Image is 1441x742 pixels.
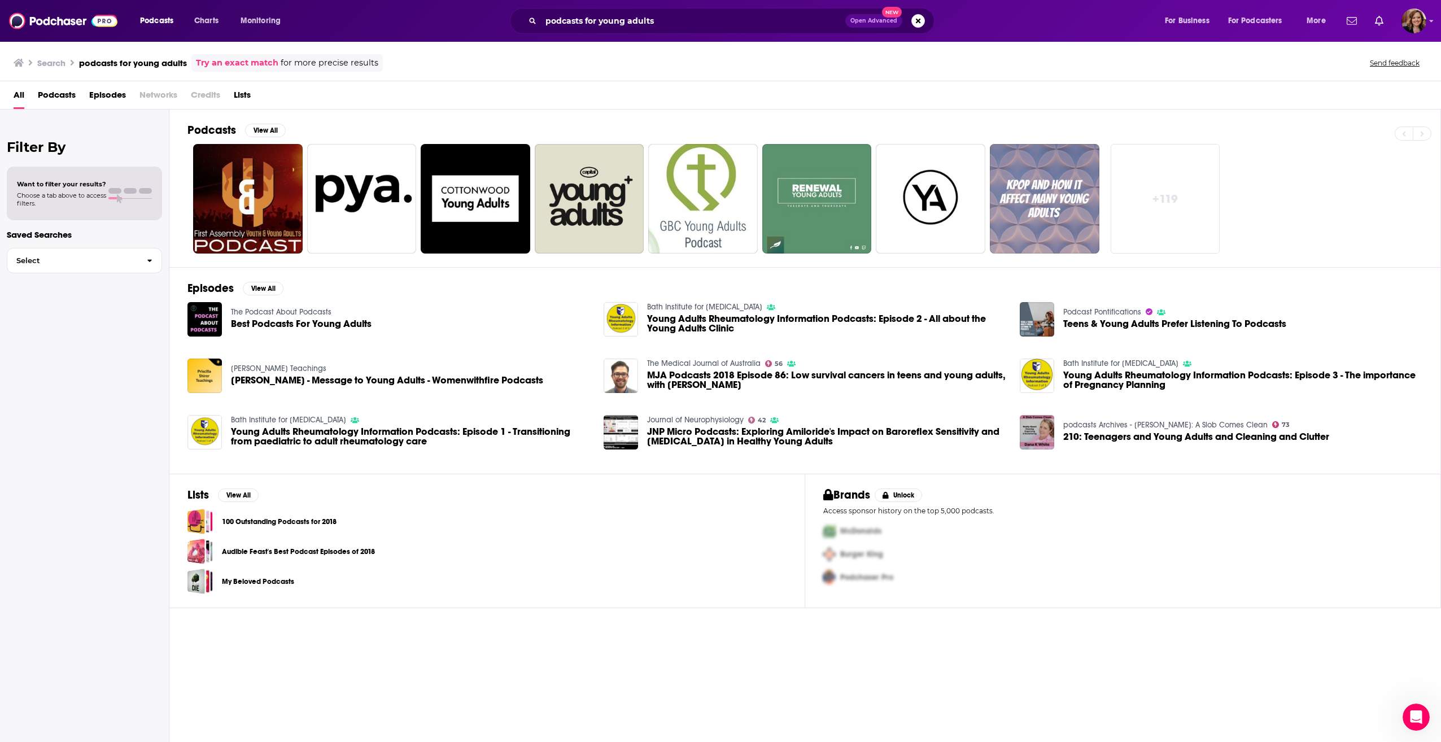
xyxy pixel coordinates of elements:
[187,569,213,594] a: My Beloved Podcasts
[1063,370,1422,390] a: Young Adults Rheumatology Information Podcasts: Episode 3 - The importance of Pregnancy Planning
[187,281,234,295] h2: Episodes
[79,58,187,68] h3: podcasts for young adults
[231,376,543,385] a: Priscilla Shirer - Message to Young Adults - Womenwithfire Podcasts
[7,229,162,240] p: Saved Searches
[187,359,222,393] img: Priscilla Shirer - Message to Young Adults - Womenwithfire Podcasts
[187,488,259,502] a: ListsView All
[1401,8,1426,33] img: User Profile
[823,488,870,502] h2: Brands
[604,302,638,337] img: Young Adults Rheumatology Information Podcasts: Episode 2 - All about the Young Adults Clinic
[1342,11,1361,30] a: Show notifications dropdown
[1063,319,1286,329] a: Teens & Young Adults Prefer Listening To Podcasts
[187,509,213,534] a: 100 Outstanding Podcasts for 2018
[819,543,840,566] img: Second Pro Logo
[222,516,337,528] a: 100 Outstanding Podcasts for 2018
[243,282,283,295] button: View All
[231,319,372,329] span: Best Podcasts For Young Adults
[758,418,766,423] span: 42
[231,364,326,373] a: Priscilla Shirer Teachings
[231,376,543,385] span: [PERSON_NAME] - Message to Young Adults - Womenwithfire Podcasts
[222,545,375,558] a: Audible Feast's Best Podcast Episodes of 2018
[187,415,222,449] img: Young Adults Rheumatology Information Podcasts: Episode 1 - Transitioning from paediatric to adul...
[187,281,283,295] a: EpisodesView All
[7,257,138,264] span: Select
[218,488,259,502] button: View All
[1307,13,1326,29] span: More
[748,417,766,424] a: 42
[234,86,251,109] a: Lists
[823,507,1422,515] p: Access sponsor history on the top 5,000 podcasts.
[187,539,213,564] a: Audible Feast's Best Podcast Episodes of 2018
[187,12,225,30] a: Charts
[245,124,286,137] button: View All
[191,86,220,109] span: Credits
[840,549,883,559] span: Burger King
[647,302,762,312] a: Bath Institute for Rheumatic Diseases
[647,370,1006,390] a: MJA Podcasts 2018 Episode 86: Low survival cancers in teens and young adults, with Dr Adam Walczak
[1366,58,1423,68] button: Send feedback
[14,86,24,109] a: All
[89,86,126,109] span: Episodes
[9,10,117,32] img: Podchaser - Follow, Share and Rate Podcasts
[7,139,162,155] h2: Filter By
[1401,8,1426,33] button: Show profile menu
[819,566,840,589] img: Third Pro Logo
[1299,12,1340,30] button: open menu
[139,86,177,109] span: Networks
[1165,13,1209,29] span: For Business
[845,14,902,28] button: Open AdvancedNew
[38,86,76,109] a: Podcasts
[231,427,590,446] a: Young Adults Rheumatology Information Podcasts: Episode 1 - Transitioning from paediatric to adul...
[604,359,638,393] a: MJA Podcasts 2018 Episode 86: Low survival cancers in teens and young adults, with Dr Adam Walczak
[187,123,286,137] a: PodcastsView All
[604,415,638,449] img: JNP Micro Podcasts: Exploring Amiloride's Impact on Baroreflex Sensitivity and Blood Pressure Var...
[1020,302,1054,337] img: Teens & Young Adults Prefer Listening To Podcasts
[1111,144,1220,254] a: +119
[1063,432,1329,442] a: 210: Teenagers and Young Adults and Cleaning and Clutter
[647,427,1006,446] span: JNP Micro Podcasts: Exploring Amiloride's Impact on Baroreflex Sensitivity and [MEDICAL_DATA] in ...
[194,13,219,29] span: Charts
[1020,415,1054,449] img: 210: Teenagers and Young Adults and Cleaning and Clutter
[647,415,744,425] a: Journal of Neurophysiology
[1063,307,1141,317] a: Podcast Pontifications
[1401,8,1426,33] span: Logged in as LavidgeBooks5
[187,488,209,502] h2: Lists
[850,18,897,24] span: Open Advanced
[775,361,783,366] span: 56
[17,191,106,207] span: Choose a tab above to access filters.
[1020,359,1054,393] img: Young Adults Rheumatology Information Podcasts: Episode 3 - The importance of Pregnancy Planning
[187,302,222,337] a: Best Podcasts For Young Adults
[1272,421,1290,428] a: 73
[875,488,923,502] button: Unlock
[281,56,378,69] span: for more precise results
[7,248,162,273] button: Select
[140,13,173,29] span: Podcasts
[1282,422,1290,427] span: 73
[647,370,1006,390] span: MJA Podcasts 2018 Episode 86: Low survival cancers in teens and young adults, with [PERSON_NAME]
[840,573,893,582] span: Podchaser Pro
[541,12,845,30] input: Search podcasts, credits, & more...
[1157,12,1224,30] button: open menu
[647,359,761,368] a: The Medical Journal of Australia
[233,12,295,30] button: open menu
[241,13,281,29] span: Monitoring
[647,314,1006,333] a: Young Adults Rheumatology Information Podcasts: Episode 2 - All about the Young Adults Clinic
[1370,11,1388,30] a: Show notifications dropdown
[1221,12,1299,30] button: open menu
[231,415,346,425] a: Bath Institute for Rheumatic Diseases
